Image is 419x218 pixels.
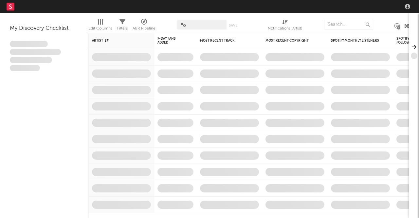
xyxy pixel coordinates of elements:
span: 7-Day Fans Added [157,37,184,45]
button: Save [229,24,237,27]
div: Most Recent Copyright [265,39,315,43]
div: Filters [117,16,128,35]
div: Notifications (Artist) [268,16,302,35]
span: Aliquam viverra [10,65,40,71]
span: Praesent ac interdum [10,57,52,63]
div: Artist [92,39,141,43]
div: Filters [117,25,128,32]
div: Edit Columns [88,25,112,32]
span: Lorem ipsum dolor [10,41,48,47]
input: Search... [324,20,373,30]
span: Integer aliquet in purus et [10,49,61,55]
div: Notifications (Artist) [268,25,302,32]
div: A&R Pipeline [133,25,155,32]
div: Edit Columns [88,16,112,35]
div: Most Recent Track [200,39,249,43]
div: A&R Pipeline [133,16,155,35]
div: My Discovery Checklist [10,25,79,32]
div: Spotify Monthly Listeners [331,39,380,43]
